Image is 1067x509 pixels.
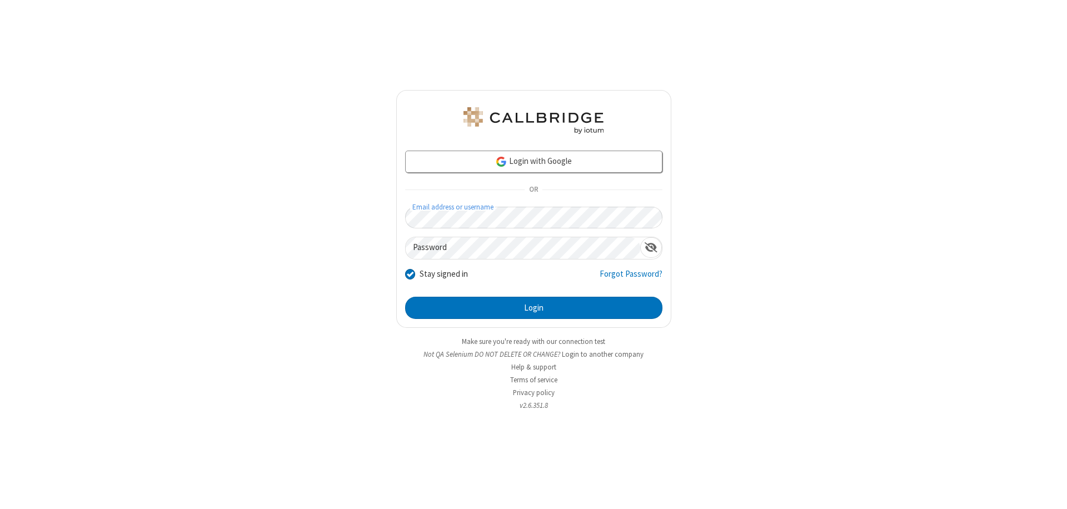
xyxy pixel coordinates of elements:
a: Make sure you're ready with our connection test [462,337,605,346]
a: Login with Google [405,151,662,173]
input: Password [406,237,640,259]
img: google-icon.png [495,156,507,168]
li: Not QA Selenium DO NOT DELETE OR CHANGE? [396,349,671,360]
span: OR [525,182,542,198]
img: QA Selenium DO NOT DELETE OR CHANGE [461,107,606,134]
a: Terms of service [510,375,557,385]
button: Login [405,297,662,319]
a: Forgot Password? [600,268,662,289]
div: Show password [640,237,662,258]
a: Privacy policy [513,388,555,397]
button: Login to another company [562,349,644,360]
li: v2.6.351.8 [396,400,671,411]
a: Help & support [511,362,556,372]
input: Email address or username [405,207,662,228]
label: Stay signed in [420,268,468,281]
